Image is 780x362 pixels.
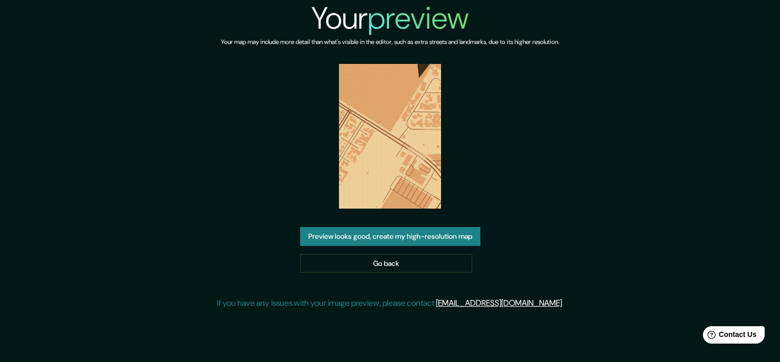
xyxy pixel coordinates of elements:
[689,322,769,351] iframe: Help widget launcher
[300,254,472,273] a: Go back
[221,37,559,48] h6: Your map may include more detail than what's visible in the editor, such as extra streets and lan...
[217,297,564,309] p: If you have any issues with your image preview, please contact .
[300,227,480,246] button: Preview looks good, create my high-resolution map
[339,64,441,209] img: created-map-preview
[436,298,562,308] a: [EMAIL_ADDRESS][DOMAIN_NAME]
